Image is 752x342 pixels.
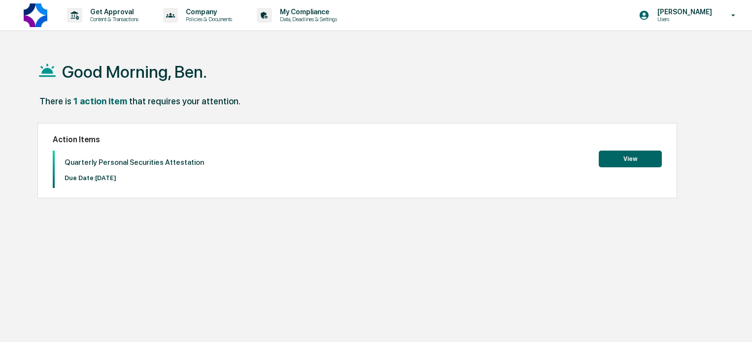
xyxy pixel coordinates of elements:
[129,96,240,106] div: that requires your attention.
[178,8,237,16] p: Company
[599,151,662,167] button: View
[65,174,204,182] p: Due Date: [DATE]
[272,16,342,23] p: Data, Deadlines & Settings
[82,16,143,23] p: Content & Transactions
[24,3,47,27] img: logo
[65,158,204,167] p: Quarterly Personal Securities Attestation
[82,8,143,16] p: Get Approval
[272,8,342,16] p: My Compliance
[73,96,127,106] div: 1 action item
[649,16,717,23] p: Users
[178,16,237,23] p: Policies & Documents
[599,154,662,163] a: View
[39,96,71,106] div: There is
[53,135,662,144] h2: Action Items
[62,62,207,82] h1: Good Morning, Ben.
[649,8,717,16] p: [PERSON_NAME]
